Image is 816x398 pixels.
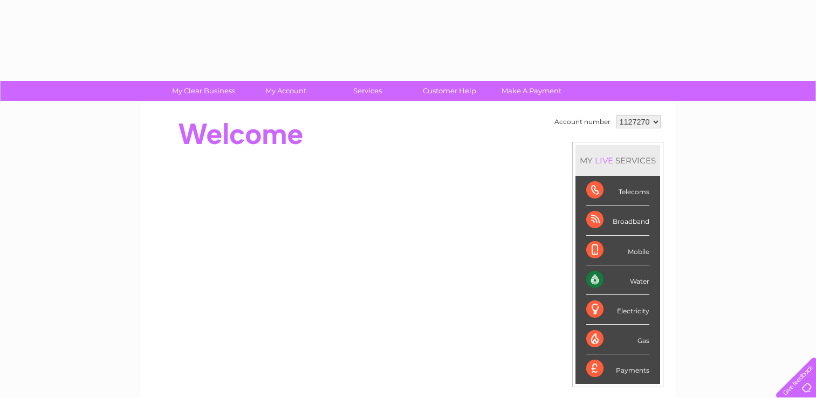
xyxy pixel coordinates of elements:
[586,205,649,235] div: Broadband
[405,81,494,101] a: Customer Help
[487,81,576,101] a: Make A Payment
[323,81,412,101] a: Services
[586,176,649,205] div: Telecoms
[593,155,615,166] div: LIVE
[586,354,649,383] div: Payments
[575,145,660,176] div: MY SERVICES
[586,265,649,295] div: Water
[552,113,613,131] td: Account number
[586,236,649,265] div: Mobile
[241,81,330,101] a: My Account
[159,81,248,101] a: My Clear Business
[586,325,649,354] div: Gas
[586,295,649,325] div: Electricity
